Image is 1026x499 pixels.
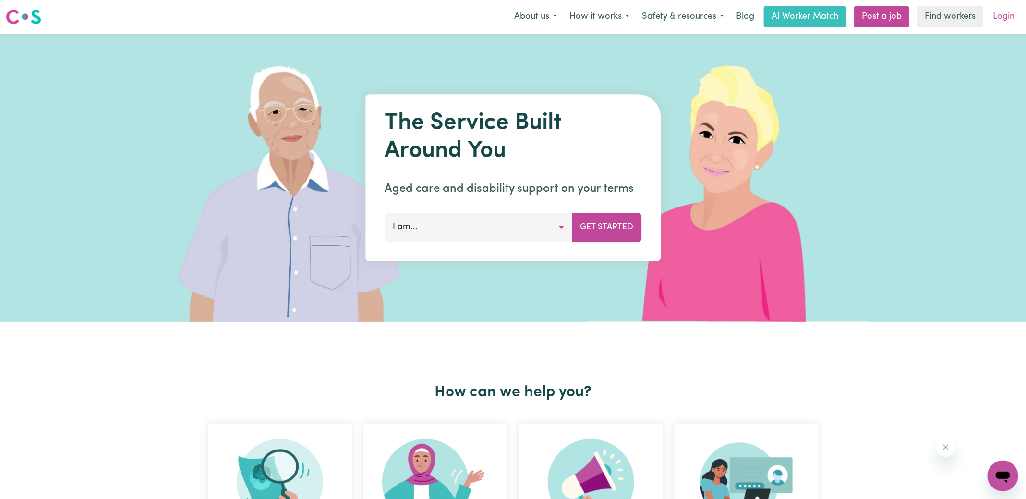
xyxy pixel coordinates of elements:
button: About us [508,7,563,27]
button: Safety & resources [636,7,730,27]
a: Blog [730,6,760,27]
button: Get Started [572,213,641,242]
h1: The Service Built Around You [385,110,641,165]
iframe: Button to launch messaging window [988,461,1018,491]
a: Careseekers logo [6,6,41,28]
a: Find workers [917,6,983,27]
img: Careseekers logo [6,8,41,25]
button: I am... [385,213,572,242]
span: Need any help? [6,7,58,14]
iframe: Close message [936,438,955,457]
p: Aged care and disability support on your terms [385,180,641,197]
a: Login [987,6,1020,27]
a: AI Worker Match [764,6,846,27]
a: Post a job [854,6,909,27]
h2: How can we help you? [202,383,824,402]
button: How it works [563,7,636,27]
